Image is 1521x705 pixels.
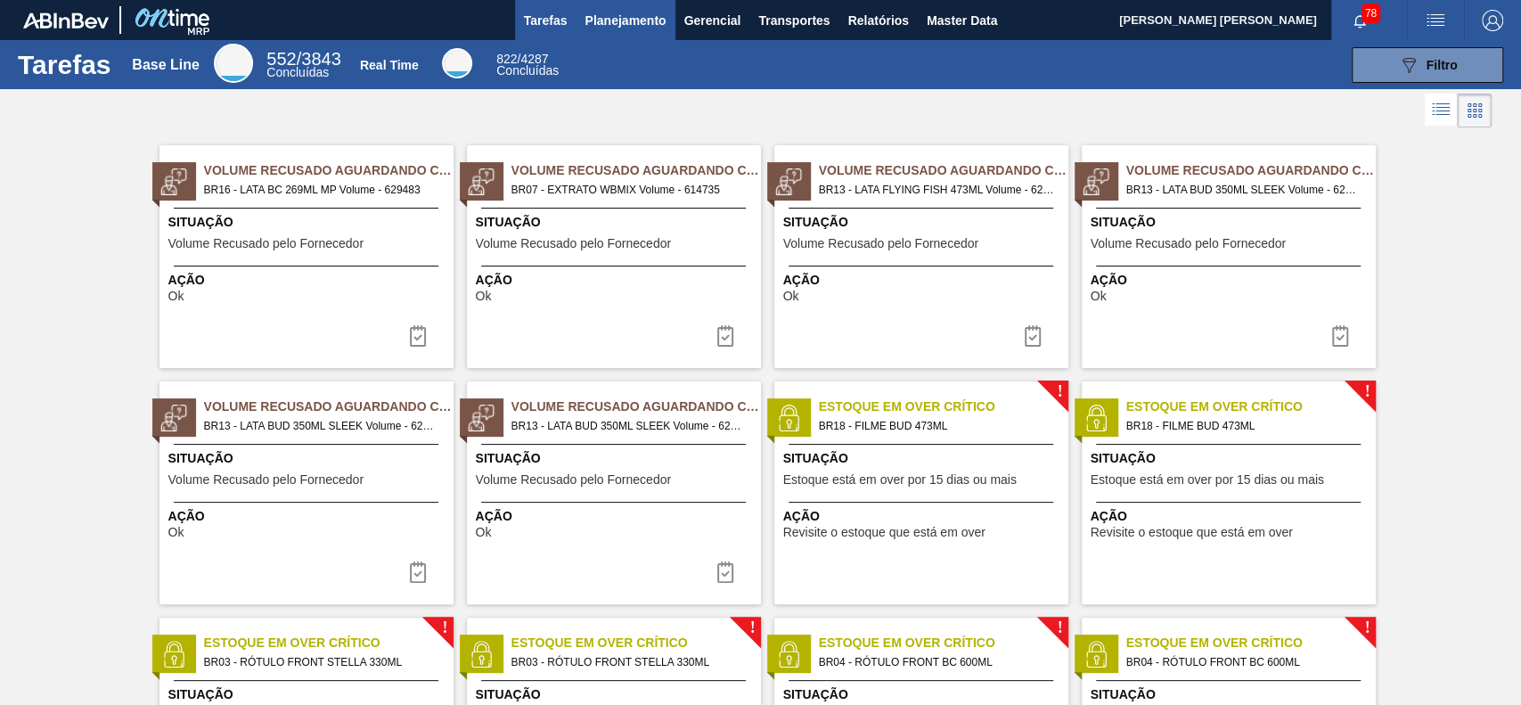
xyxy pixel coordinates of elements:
span: 822 [496,52,517,66]
div: Real Time [442,48,472,78]
span: Ação [476,507,756,526]
span: Volume Recusado Aguardando Ciência [204,161,454,180]
button: icon-task-complete [397,318,439,354]
img: status [160,405,187,431]
img: status [468,641,495,668]
img: Logout [1482,10,1503,31]
span: Volume Recusado pelo Fornecedor [1091,237,1286,250]
span: Estoque em Over Crítico [204,634,454,652]
span: BR18 - FILME BUD 473ML [1126,416,1362,436]
button: Notificações [1331,8,1388,33]
div: Visão em Lista [1425,94,1458,127]
span: Volume Recusado Aguardando Ciência [204,398,454,416]
button: Filtro [1352,47,1503,83]
span: Situação [168,685,449,704]
span: Ok [1091,290,1107,303]
span: ! [1364,385,1370,398]
span: Volume Recusado pelo Fornecedor [476,473,671,487]
span: Situação [783,449,1064,468]
img: status [775,405,802,431]
button: icon-task-complete [397,554,439,590]
span: BR13 - LATA FLYING FISH 473ML Volume - 629036 [819,180,1054,200]
span: ! [442,621,447,635]
span: Situação [1091,685,1371,704]
span: BR13 - LATA BUD 350ML SLEEK Volume - 628912 [204,416,439,436]
span: BR03 - RÓTULO FRONT STELLA 330ML [511,652,747,672]
div: Base Line [266,52,340,78]
span: Relatórios [847,10,908,31]
img: status [1083,641,1109,668]
span: Volume Recusado Aguardando Ciência [511,398,761,416]
span: Volume Recusado Aguardando Ciência [511,161,761,180]
span: Master Data [927,10,997,31]
div: Real Time [496,53,559,77]
button: icon-task-complete [704,318,747,354]
span: BR13 - LATA BUD 350ML SLEEK Volume - 628914 [1126,180,1362,200]
span: Situação [1091,213,1371,232]
div: Completar tarefa: 30360762 [1319,318,1362,354]
span: / 3843 [266,49,340,69]
div: Completar tarefa: 30360763 [397,554,439,590]
img: status [775,168,802,195]
span: Volume Recusado Aguardando Ciência [1126,161,1376,180]
img: icon-task-complete [715,325,736,347]
span: Situação [476,449,756,468]
div: Base Line [132,57,200,73]
span: ! [749,621,755,635]
img: status [468,405,495,431]
img: icon-task-complete [407,562,429,583]
span: Estoque em Over Crítico [819,398,1068,416]
span: Estoque em Over Crítico [1126,398,1376,416]
img: status [160,641,187,668]
span: Situação [1091,449,1371,468]
div: Completar tarefa: 30360756 [704,318,747,354]
span: BR04 - RÓTULO FRONT BC 600ML [1126,652,1362,672]
img: icon-task-complete [1022,325,1043,347]
span: Ação [783,271,1064,290]
span: Volume Recusado Aguardando Ciência [819,161,1068,180]
img: TNhmsLtSVTkK8tSr43FrP2fwEKptu5GPRR3wAAAABJRU5ErkJggg== [23,12,109,29]
span: Transportes [758,10,830,31]
span: Gerencial [684,10,741,31]
span: Volume Recusado pelo Fornecedor [476,237,671,250]
span: Estoque em Over Crítico [511,634,761,652]
span: Estoque está em over por 15 dias ou mais [1091,473,1324,487]
div: Completar tarefa: 30360754 [397,318,439,354]
span: Situação [476,685,756,704]
span: Ação [783,507,1064,526]
img: icon-task-complete [715,562,736,583]
span: ! [1057,621,1062,635]
span: Situação [783,685,1064,704]
span: Volume Recusado pelo Fornecedor [168,237,364,250]
span: Revisite o estoque que está em over [783,526,985,539]
span: Estoque está em over por 15 dias ou mais [783,473,1017,487]
span: Volume Recusado pelo Fornecedor [783,237,978,250]
span: 78 [1362,4,1380,23]
img: icon-task-complete [1329,325,1351,347]
img: icon-task-complete [407,325,429,347]
span: Planejamento [585,10,666,31]
span: Ok [476,290,492,303]
span: Concluídas [266,65,329,79]
span: Estoque em Over Crítico [819,634,1068,652]
span: BR07 - EXTRATO WBMIX Volume - 614735 [511,180,747,200]
span: Ação [476,271,756,290]
span: BR16 - LATA BC 269ML MP Volume - 629483 [204,180,439,200]
span: Revisite o estoque que está em over [1091,526,1293,539]
span: Situação [168,449,449,468]
span: 552 [266,49,296,69]
span: Ação [1091,271,1371,290]
span: Situação [783,213,1064,232]
img: status [1083,168,1109,195]
span: Estoque em Over Crítico [1126,634,1376,652]
span: BR13 - LATA BUD 350ML SLEEK Volume - 628913 [511,416,747,436]
span: Ok [168,526,184,539]
div: Real Time [360,58,419,72]
button: icon-task-complete [1319,318,1362,354]
div: Base Line [214,44,253,83]
span: Filtro [1427,58,1458,72]
div: Completar tarefa: 30360764 [704,554,747,590]
span: ! [1057,385,1062,398]
span: Ação [1091,507,1371,526]
span: Volume Recusado pelo Fornecedor [168,473,364,487]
